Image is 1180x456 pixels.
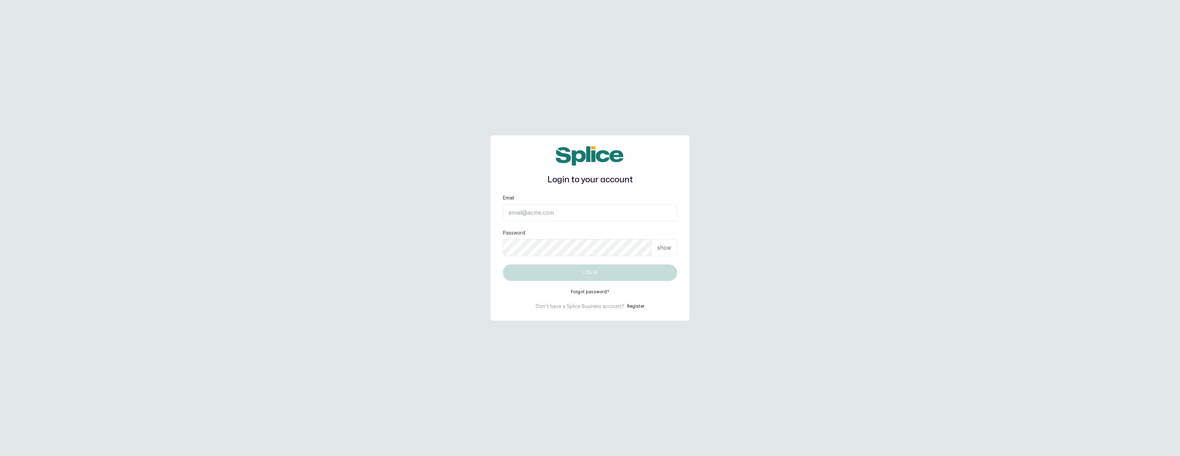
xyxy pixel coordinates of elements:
label: Password [503,229,525,236]
button: Register [627,303,644,310]
input: email@acme.com [503,204,677,221]
p: show [657,243,671,252]
button: Log in [503,264,677,281]
p: Don't have a Splice Business account? [536,303,624,310]
label: Email [503,194,514,201]
button: Forgot password? [571,289,610,295]
h1: Login to your account [503,174,677,186]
